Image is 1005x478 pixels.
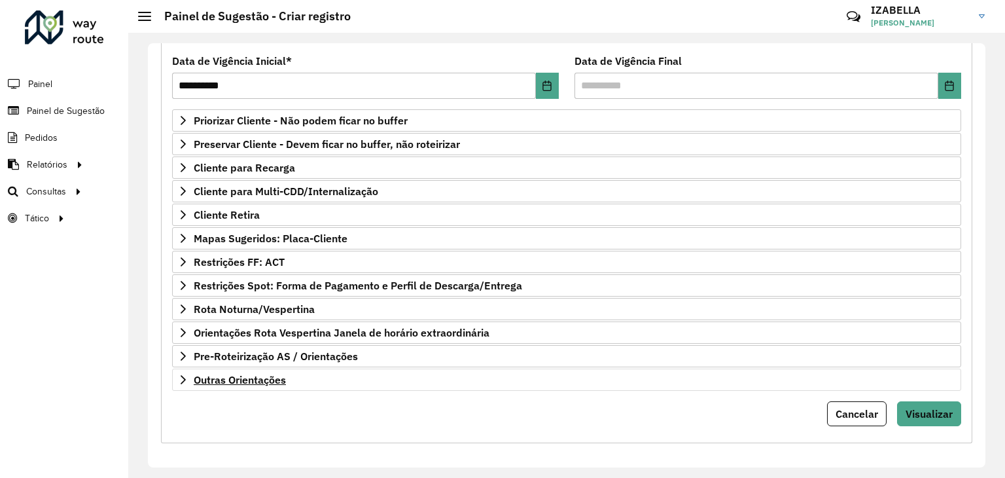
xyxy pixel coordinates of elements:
span: Restrições Spot: Forma de Pagamento e Perfil de Descarga/Entrega [194,280,522,291]
span: Outras Orientações [194,375,286,385]
a: Rota Noturna/Vespertina [172,298,961,320]
span: Relatórios [27,158,67,172]
span: Cancelar [836,407,878,420]
span: Mapas Sugeridos: Placa-Cliente [194,233,347,244]
button: Choose Date [938,73,961,99]
label: Data de Vigência Inicial [172,53,292,69]
span: Visualizar [906,407,953,420]
a: Priorizar Cliente - Não podem ficar no buffer [172,109,961,132]
a: Cliente para Recarga [172,156,961,179]
span: Consultas [26,185,66,198]
span: Painel [28,77,52,91]
span: Priorizar Cliente - Não podem ficar no buffer [194,115,408,126]
span: Restrições FF: ACT [194,257,285,267]
a: Mapas Sugeridos: Placa-Cliente [172,227,961,249]
span: Cliente para Recarga [194,162,295,173]
button: Choose Date [536,73,559,99]
a: Pre-Roteirização AS / Orientações [172,345,961,367]
a: Orientações Rota Vespertina Janela de horário extraordinária [172,322,961,344]
span: Orientações Rota Vespertina Janela de horário extraordinária [194,327,489,338]
button: Visualizar [897,401,961,426]
span: Painel de Sugestão [27,104,105,118]
label: Data de Vigência Final [574,53,682,69]
span: Pre-Roteirização AS / Orientações [194,351,358,361]
span: Rota Noturna/Vespertina [194,304,315,314]
a: Cliente para Multi-CDD/Internalização [172,180,961,202]
span: Pedidos [25,131,58,145]
a: Outras Orientações [172,369,961,391]
a: Restrições Spot: Forma de Pagamento e Perfil de Descarga/Entrega [172,274,961,297]
h2: Painel de Sugestão - Criar registro [151,9,351,24]
span: Tático [25,211,49,225]
h3: IZABELLA [871,4,969,16]
a: Contato Rápido [839,3,868,31]
span: Preservar Cliente - Devem ficar no buffer, não roteirizar [194,139,460,149]
button: Cancelar [827,401,887,426]
a: Cliente Retira [172,204,961,226]
span: Cliente para Multi-CDD/Internalização [194,186,378,196]
span: Cliente Retira [194,210,260,220]
a: Restrições FF: ACT [172,251,961,273]
a: Preservar Cliente - Devem ficar no buffer, não roteirizar [172,133,961,155]
span: [PERSON_NAME] [871,17,969,29]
